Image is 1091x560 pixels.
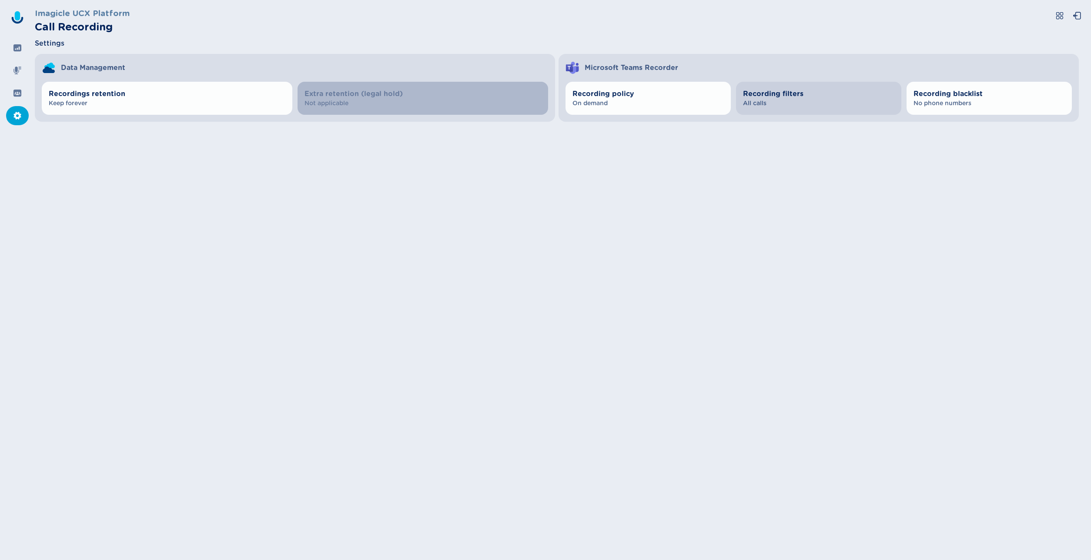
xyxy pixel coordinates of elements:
[1073,11,1081,20] svg: box-arrow-left
[572,99,724,108] span: On demand
[736,82,901,115] button: Recording filtersAll calls
[907,82,1072,115] button: Recording blacklistNo phone numbers
[6,61,29,80] div: Recordings
[6,38,29,57] div: Dashboard
[61,63,125,73] span: Data Management
[572,89,724,99] span: Recording policy
[914,99,1065,108] span: No phone numbers
[743,89,894,99] span: Recording filters
[35,38,64,49] span: Settings
[743,99,894,108] span: All calls
[305,89,541,99] span: Extra retention (legal hold)
[6,83,29,103] div: Groups
[6,106,29,125] div: Settings
[35,19,130,35] h2: Call Recording
[35,7,130,19] h3: Imagicle UCX Platform
[13,89,22,97] svg: groups-filled
[13,66,22,75] svg: mic-fill
[298,82,548,115] button: Extra retention (legal hold)Not applicable
[305,99,541,108] span: Not applicable
[42,82,292,115] button: Recordings retentionKeep forever
[585,63,678,73] span: Microsoft Teams Recorder
[566,82,731,115] button: Recording policyOn demand
[914,89,1065,99] span: Recording blacklist
[49,99,285,108] span: Keep forever
[49,89,285,99] span: Recordings retention
[13,43,22,52] svg: dashboard-filled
